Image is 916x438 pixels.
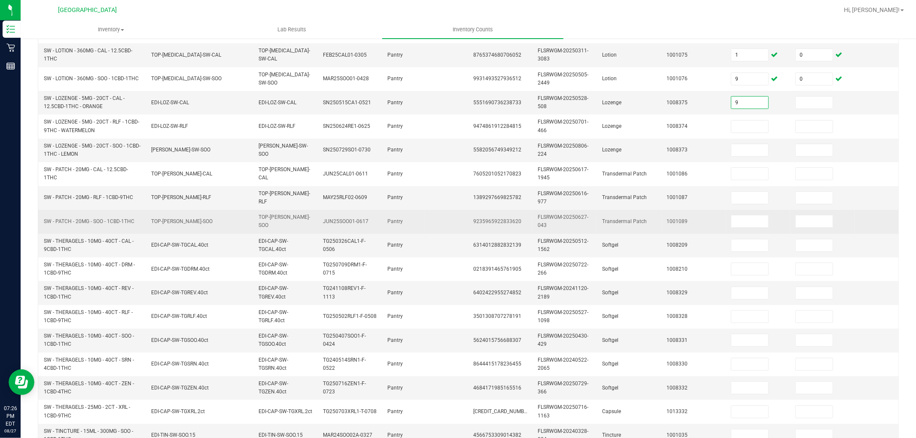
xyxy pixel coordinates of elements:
span: Lotion [602,76,617,82]
span: 6402422955274852 [473,290,521,296]
span: TOP-[MEDICAL_DATA]-SW-CAL [151,52,221,58]
span: Lozenge [602,123,621,129]
span: 1008328 [666,313,688,319]
span: 5624015756688307 [473,337,521,343]
span: TG250716ZEN1-F-0723 [323,381,366,395]
span: EDI-CAP-SW-TGZEN.40ct [151,385,209,391]
span: Softgel [602,266,618,272]
span: Pantry [387,408,403,414]
span: SW - THERAGELS - 10MG - 40CT - SOO - 1CBD-1THC [44,333,134,347]
span: Pantry [387,218,403,224]
span: EDI-CAP-SW-TGCAL.40ct [259,238,288,252]
span: Pantry [387,266,403,272]
span: 1008373 [666,147,688,153]
span: Softgel [602,313,618,319]
inline-svg: Reports [6,62,15,70]
span: Lozenge [602,147,621,153]
span: EDI-TIN-SW-SOO.15 [151,432,195,438]
span: EDI-CAP-SW-TGDRM.40ct [259,262,288,276]
span: FLSRWGM-20250722-266 [538,262,588,276]
span: TOP-[PERSON_NAME]-SOO [151,218,213,224]
p: 07:26 PM EDT [4,405,17,428]
span: 1389297669825782 [473,194,521,200]
span: 5551690736238733 [473,100,521,106]
span: EDI-LOZ-SW-CAL [259,100,296,106]
span: EDI-CAP-SW-TGCAL.40ct [151,242,208,248]
span: EDI-TIN-SW-SOO.15 [259,432,303,438]
span: FLSRWGM-20241120-2189 [538,285,588,299]
span: EDI-CAP-SW-TGSRN.40ct [151,361,209,367]
span: EDI-CAP-SW-TGSOO.40ct [151,337,208,343]
inline-svg: Retail [6,43,15,52]
span: 8644415178236455 [473,361,521,367]
span: FLSRWGM-20250716-1163 [538,404,588,418]
span: SN250729SO1-0730 [323,147,371,153]
span: TOP-[MEDICAL_DATA]-SW-CAL [259,48,310,62]
span: EDI-LOZ-SW-CAL [151,100,189,106]
span: FLSRWGM-20250512-1562 [538,238,588,252]
span: MAR25SOO01-0428 [323,76,369,82]
span: [PERSON_NAME]-SW-SOO [259,143,308,157]
span: EDI-CAP-SW-TGXRL.2ct [151,408,205,414]
span: 1008330 [666,361,688,367]
span: SW - PATCH - 20MG - CAL - 12.5CBD-1THC [44,166,128,181]
span: TG250326CAL1-F-0506 [323,238,365,252]
span: EDI-CAP-SW-TGRLF.40ct [151,313,207,319]
span: SW - THERAGELS - 10MG - 40CT - ZEN - 1CBD-4THC [44,381,134,395]
span: FLSRWGM-20250701-466 [538,119,588,133]
span: Pantry [387,123,403,129]
span: SN250515CA1-0521 [323,100,371,106]
span: 4566753309014382 [473,432,521,438]
span: Pantry [387,100,403,106]
span: SW - LOZENGE - 5MG - 20CT - SOO - 1CBD-1THC - LEMON [44,143,140,157]
span: SW - PATCH - 20MG - RLF - 1CBD-9THC [44,194,133,200]
span: 9474861912284815 [473,123,521,129]
span: SW - LOZENGE - 5MG - 20CT - CAL - 12.5CBD-1THC - ORANGE [44,95,125,109]
span: Inventory [21,26,201,33]
span: EDI-CAP-SW-TGSRN.40ct [259,357,288,371]
span: TG250703XRL1-T-0708 [323,408,377,414]
span: Pantry [387,385,403,391]
span: Softgel [602,290,618,296]
span: Softgel [602,361,618,367]
span: Transdermal Patch [602,194,647,200]
span: Softgel [602,385,618,391]
span: FEB25CAL01-0305 [323,52,367,58]
span: TOP-[PERSON_NAME]-RLF [151,194,211,200]
span: Softgel [602,337,618,343]
span: Lab Results [266,26,318,33]
span: TOP-[PERSON_NAME]-RLF [259,190,310,205]
span: Softgel [602,242,618,248]
span: Lotion [602,52,617,58]
span: SW - THERAGELS - 10MG - 40CT - DRM - 1CBD-9THC [44,262,135,276]
span: 1001086 [666,171,688,177]
span: Pantry [387,52,403,58]
span: EDI-CAP-SW-TGRLF.40ct [259,309,288,323]
span: EDI-CAP-SW-TGDRM.40ct [151,266,210,272]
span: FLSRWGM-20250729-366 [538,381,588,395]
span: 1008209 [666,242,688,248]
span: FLSRWGM-20250430-429 [538,333,588,347]
span: 0218391465761905 [473,266,521,272]
span: Transdermal Patch [602,171,647,177]
span: 9235965922833620 [473,218,521,224]
span: FLSRWGM-20250527-1098 [538,309,588,323]
span: SW - THERAGELS - 25MG - 2CT - XRL - 1CBD-9THC [44,404,130,418]
span: SW - THERAGELS - 10MG - 40CT - CAL - 9CBD-1THC [44,238,134,252]
span: FLSRWGM-20250617-1945 [538,166,588,181]
span: Pantry [387,290,403,296]
span: 7605201052170823 [473,171,521,177]
span: Hi, [PERSON_NAME]! [844,6,900,13]
span: TOP-[MEDICAL_DATA]-SW-SOO [259,72,310,86]
span: FLSRWGM-20250806-224 [538,143,588,157]
span: FLSRWGM-20250616-977 [538,190,588,205]
span: 1008331 [666,337,688,343]
a: Inventory Counts [382,21,563,39]
span: TG241108REV1-F-1113 [323,285,365,299]
span: 3501308707278191 [473,313,521,319]
span: SW - LOTION - 360MG - CAL - 12.5CBD-1THC [44,48,132,62]
span: EDI-CAP-SW-TGZEN.40ct [259,381,288,395]
span: 8765374680706052 [473,52,521,58]
a: Inventory [21,21,201,39]
span: TG250709DRM1-F-0715 [323,262,367,276]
